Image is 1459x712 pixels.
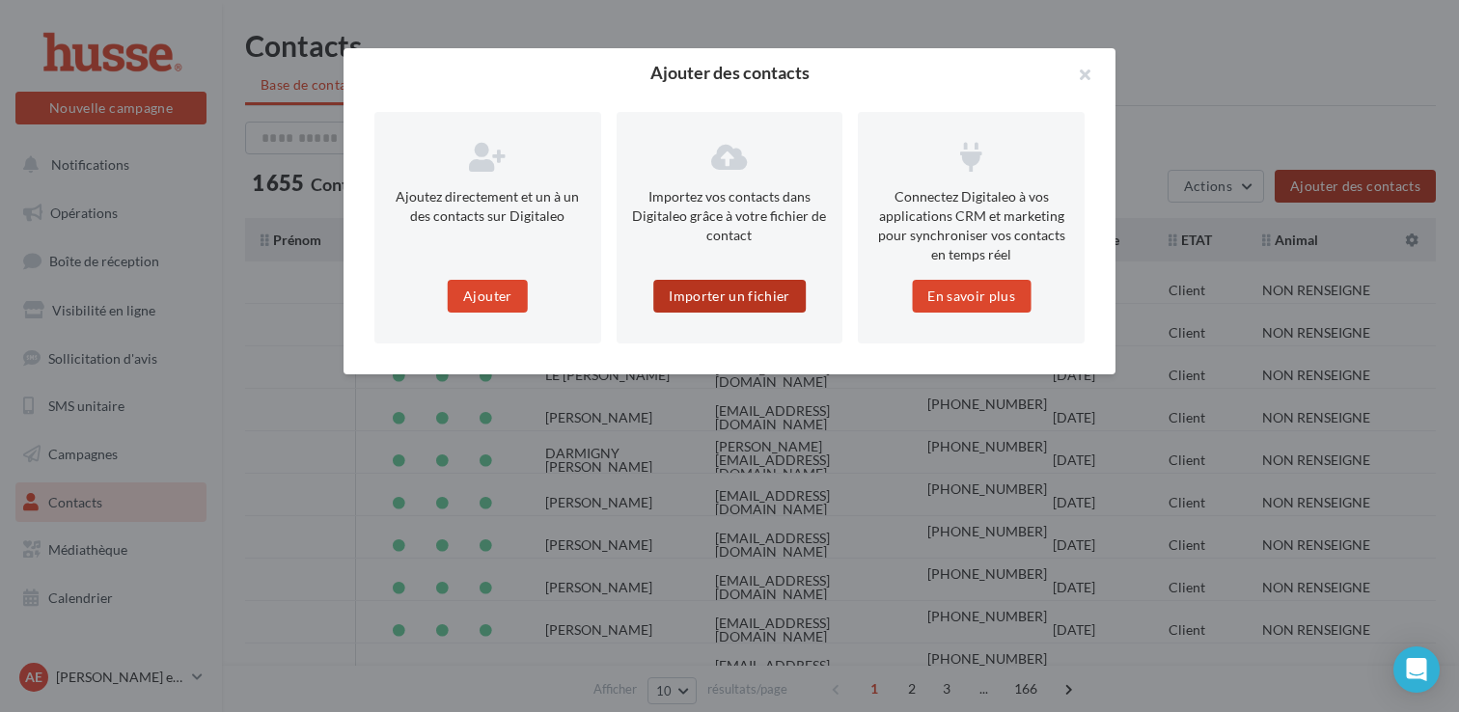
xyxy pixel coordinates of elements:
p: Connectez Digitaleo à vos applications CRM et marketing pour synchroniser vos contacts en temps réel [873,187,1069,264]
button: Importer un fichier [653,280,806,313]
p: Importez vos contacts dans Digitaleo grâce à votre fichier de contact [632,187,828,245]
p: Ajoutez directement et un à un des contacts sur Digitaleo [390,187,586,226]
h2: Ajouter des contacts [374,64,1085,81]
button: En savoir plus [912,280,1031,313]
div: Open Intercom Messenger [1393,646,1440,693]
button: Ajouter [448,280,527,313]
